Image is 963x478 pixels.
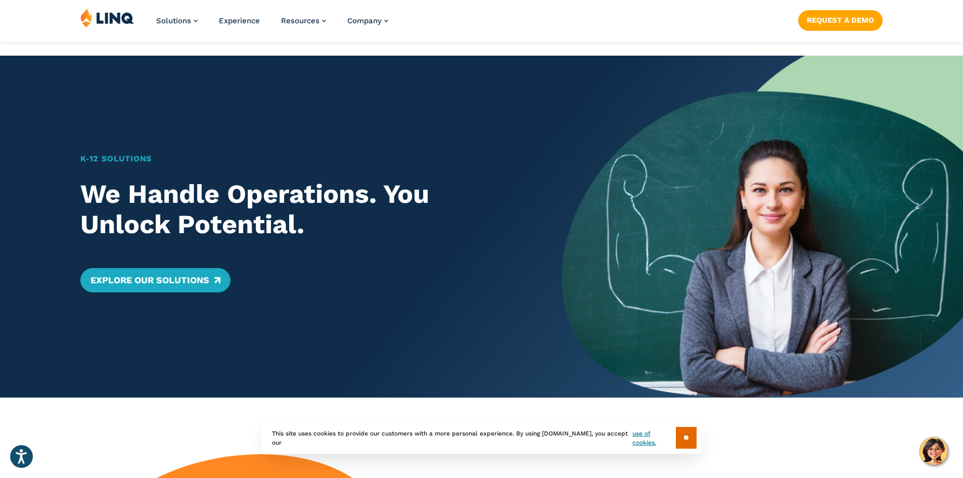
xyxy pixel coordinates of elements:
[80,153,523,165] h1: K‑12 Solutions
[347,16,388,25] a: Company
[156,16,191,25] span: Solutions
[80,179,523,240] h2: We Handle Operations. You Unlock Potential.
[262,422,702,454] div: This site uses cookies to provide our customers with a more personal experience. By using [DOMAIN...
[80,8,134,27] img: LINQ | K‑12 Software
[80,268,231,292] a: Explore Our Solutions
[281,16,326,25] a: Resources
[281,16,319,25] span: Resources
[156,8,388,41] nav: Primary Navigation
[798,10,883,30] a: Request a Demo
[798,8,883,30] nav: Button Navigation
[156,16,198,25] a: Solutions
[562,56,963,398] img: Home Banner
[632,429,675,447] a: use of cookies.
[920,437,948,465] button: Hello, have a question? Let’s chat.
[347,16,382,25] span: Company
[219,16,260,25] a: Experience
